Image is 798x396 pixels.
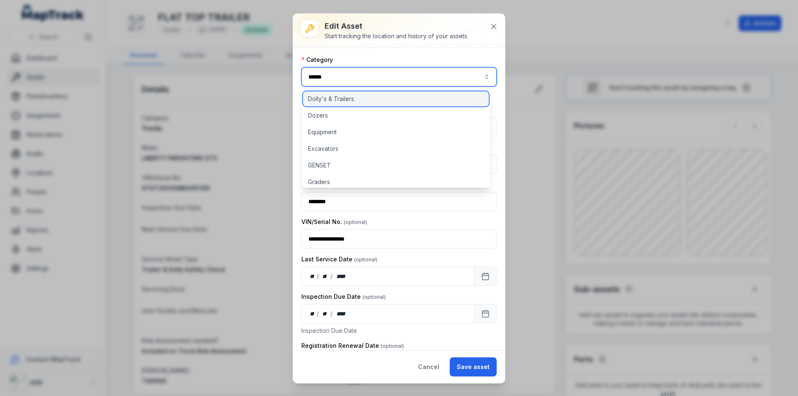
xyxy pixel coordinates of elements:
label: Registration Renewal Date [301,342,404,350]
div: day, [308,310,317,318]
div: / [317,272,320,280]
div: month, [320,310,331,318]
label: Last Service Date [301,255,377,263]
div: day, [308,272,317,280]
h3: Edit asset [325,20,468,32]
span: Graders [308,178,330,186]
span: GENSET [308,161,331,170]
button: Cancel [411,357,446,376]
label: VIN/Serial No. [301,218,367,226]
label: Category [301,56,333,64]
div: year, [333,310,349,318]
div: / [330,310,333,318]
span: Dozers [308,111,328,120]
div: month, [320,272,331,280]
span: Equipment [308,128,337,136]
span: Excavators [308,145,338,153]
button: Save asset [450,357,497,376]
div: / [330,272,333,280]
div: / [317,310,320,318]
div: Start tracking the location and history of your assets. [325,32,468,40]
label: Inspection Due Date [301,293,386,301]
div: year, [333,272,349,280]
button: Calendar [474,267,497,286]
p: Inspection Due Date [301,327,497,335]
button: Calendar [474,304,497,323]
span: Dolly's & Trailers [308,95,354,103]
